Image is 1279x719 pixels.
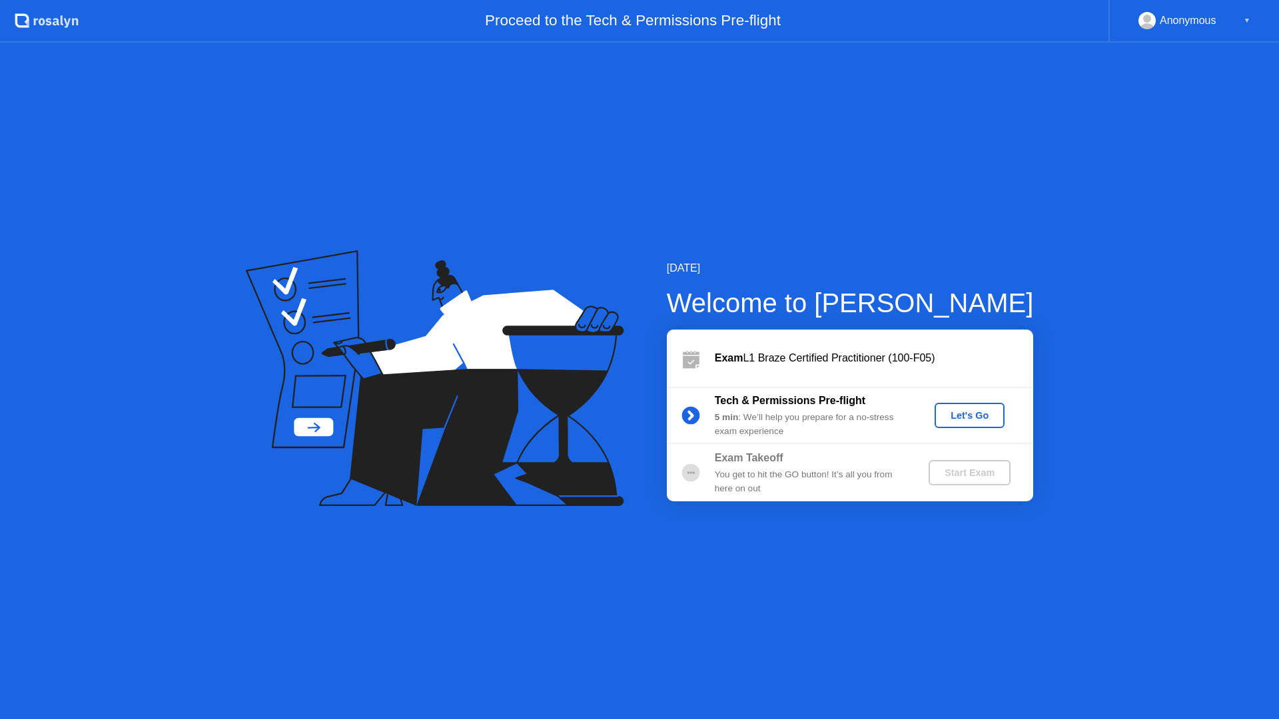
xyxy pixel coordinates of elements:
button: Start Exam [929,460,1011,485]
b: Exam [715,352,743,363]
div: [DATE] [667,260,1034,276]
button: Let's Go [935,403,1005,428]
div: L1 Braze Certified Practitioner (100-F05) [715,350,1033,366]
div: Start Exam [934,467,1005,478]
div: You get to hit the GO button! It’s all you from here on out [715,468,907,495]
b: Exam Takeoff [715,452,783,463]
b: 5 min [715,412,739,422]
div: Let's Go [940,410,999,421]
div: : We’ll help you prepare for a no-stress exam experience [715,411,907,438]
div: ▼ [1244,12,1250,29]
div: Welcome to [PERSON_NAME] [667,283,1034,323]
div: Anonymous [1160,12,1216,29]
b: Tech & Permissions Pre-flight [715,395,865,406]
